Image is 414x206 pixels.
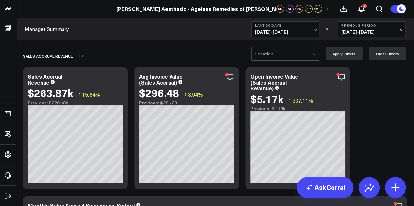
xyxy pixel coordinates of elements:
[326,7,329,11] span: +
[82,91,100,98] span: 15.64%
[369,47,406,60] button: Clear Filters
[305,5,313,13] div: SP
[117,5,290,12] a: [PERSON_NAME] Aesthetic - Ageless Remedies of [PERSON_NAME]
[326,47,363,60] button: Apply Filters
[276,5,284,13] div: CS
[250,93,283,104] div: $5.17k
[341,29,402,35] span: [DATE] - [DATE]
[362,4,367,8] div: 2
[295,5,303,13] div: JW
[314,5,322,13] div: ML
[28,73,62,86] div: Sales Accrual Revenue
[28,100,123,105] div: Previous: $228.18k
[341,24,402,27] b: Previous Period
[250,106,345,111] div: Previous: $1.18k
[139,100,234,105] div: Previous: $285.23
[139,73,183,86] div: Avg Invoice Value (Sales Accrual)
[255,29,316,35] span: [DATE] - [DATE]
[25,25,69,33] a: Manager Summary
[286,5,294,13] div: AF
[297,177,353,198] a: AskCorral
[139,87,179,99] div: $296.48
[23,49,73,64] div: Sales Accrual Revenue
[338,21,406,37] button: Previous Period[DATE]-[DATE]
[250,73,298,92] div: Open Invoice Value (Sales Accrual Revenue)
[28,87,73,99] div: $263.87k
[78,90,81,99] span: ↑
[184,90,187,99] span: ↑
[323,27,334,31] div: VS
[251,21,319,37] button: Last 30 Days[DATE]-[DATE]
[324,5,332,13] button: +
[288,96,291,104] span: ↑
[292,97,313,104] span: 337.11%
[188,91,203,98] span: 3.94%
[255,24,316,27] b: Last 30 Days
